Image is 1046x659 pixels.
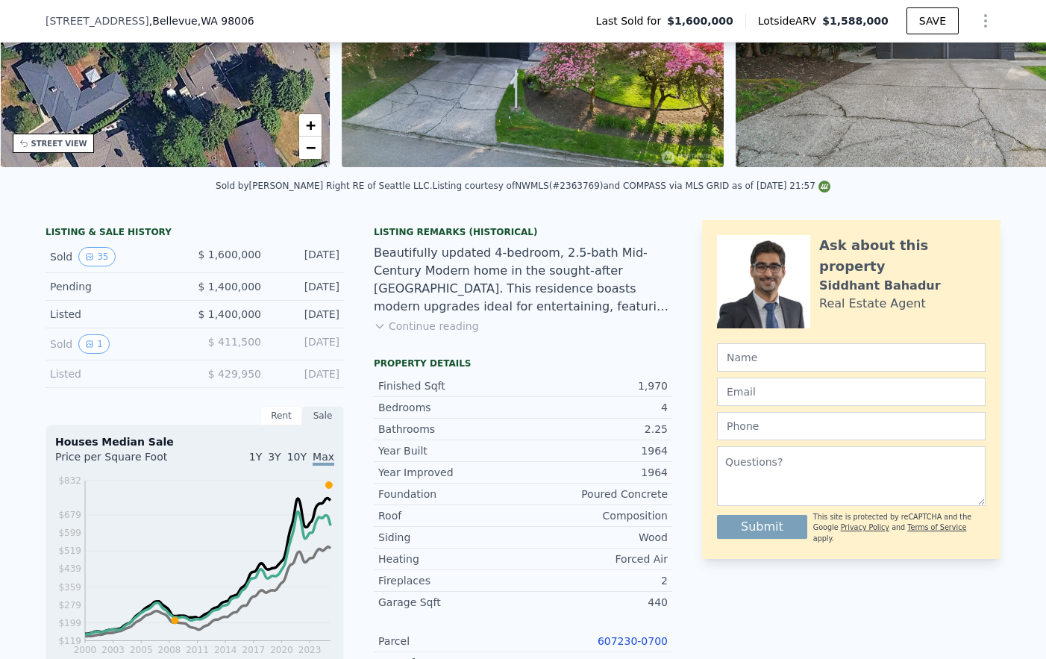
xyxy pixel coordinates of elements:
div: Rent [260,406,302,425]
div: [DATE] [273,247,339,266]
span: $ 1,400,000 [198,308,261,320]
div: [DATE] [273,279,339,294]
a: Zoom in [299,114,322,137]
div: [DATE] [273,366,339,381]
tspan: 2000 [74,645,97,655]
div: Siding [378,530,523,545]
div: Bedrooms [378,400,523,415]
div: Year Improved [378,465,523,480]
div: Forced Air [523,552,668,566]
div: Houses Median Sale [55,434,334,449]
div: Foundation [378,487,523,502]
div: [DATE] [273,307,339,322]
span: $ 429,950 [208,368,261,380]
div: This site is protected by reCAPTCHA and the Google and apply. [813,512,986,544]
div: 1,970 [523,378,668,393]
div: Roof [378,508,523,523]
div: Parcel [378,634,523,649]
tspan: $119 [58,636,81,646]
tspan: 2008 [158,645,181,655]
button: SAVE [906,7,959,34]
div: Listing Remarks (Historical) [374,226,672,238]
div: Heating [378,552,523,566]
span: 10Y [287,451,307,463]
tspan: $359 [58,582,81,593]
div: STREET VIEW [31,138,87,149]
span: Max [313,451,334,466]
div: [DATE] [273,334,339,354]
div: Poured Concrete [523,487,668,502]
img: NWMLS Logo [818,181,830,193]
tspan: 2020 [270,645,293,655]
tspan: $279 [58,600,81,610]
div: Siddhant Bahadur [819,277,941,295]
span: Lotside ARV [758,13,822,28]
div: 440 [523,595,668,610]
tspan: 2011 [186,645,209,655]
span: $1,600,000 [667,13,733,28]
a: Zoom out [299,137,322,159]
button: Submit [717,515,807,539]
div: Listed [50,307,183,322]
span: $ 1,400,000 [198,281,261,293]
tspan: 2023 [298,645,322,655]
span: + [306,116,316,134]
div: Finished Sqft [378,378,523,393]
div: Sale [302,406,344,425]
div: Composition [523,508,668,523]
a: 607230-0700 [598,635,668,647]
div: Price per Square Foot [55,449,195,473]
div: 4 [523,400,668,415]
div: Listed [50,366,183,381]
div: LISTING & SALE HISTORY [46,226,344,241]
div: 2.25 [523,422,668,437]
div: Pending [50,279,183,294]
span: , WA 98006 [198,15,254,27]
button: Show Options [971,6,1000,36]
span: [STREET_ADDRESS] [46,13,149,28]
tspan: $679 [58,510,81,520]
tspan: $599 [58,528,81,538]
tspan: $199 [58,618,81,628]
div: 1964 [523,443,668,458]
div: Sold [50,247,183,266]
a: Terms of Service [907,523,966,531]
tspan: 2003 [101,645,125,655]
button: View historical data [78,247,115,266]
span: Last Sold for [596,13,668,28]
tspan: $519 [58,546,81,556]
div: Ask about this property [819,235,986,277]
button: View historical data [78,334,110,354]
a: Privacy Policy [841,523,889,531]
div: Sold [50,334,183,354]
div: Beautifully updated 4-bedroom, 2.5-bath Mid-Century Modern home in the sought-after [GEOGRAPHIC_D... [374,244,672,316]
div: Year Built [378,443,523,458]
tspan: 2005 [130,645,153,655]
div: Garage Sqft [378,595,523,610]
div: 1964 [523,465,668,480]
input: Phone [717,412,986,440]
input: Email [717,378,986,406]
div: Fireplaces [378,573,523,588]
span: $1,588,000 [822,15,889,27]
span: , Bellevue [149,13,254,28]
span: 1Y [249,451,262,463]
div: Listing courtesy of NWMLS (#2363769) and COMPASS via MLS GRID as of [DATE] 21:57 [432,181,830,191]
button: Continue reading [374,319,479,334]
span: − [306,138,316,157]
div: Sold by [PERSON_NAME] Right RE of Seattle LLC . [216,181,432,191]
tspan: $832 [58,475,81,486]
input: Name [717,343,986,372]
span: $ 1,600,000 [198,249,261,260]
tspan: $439 [58,563,81,574]
div: Bathrooms [378,422,523,437]
tspan: 2014 [214,645,237,655]
tspan: 2017 [242,645,266,655]
div: Property details [374,357,672,369]
span: $ 411,500 [208,336,261,348]
div: Real Estate Agent [819,295,926,313]
div: Wood [523,530,668,545]
div: 2 [523,573,668,588]
span: 3Y [268,451,281,463]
